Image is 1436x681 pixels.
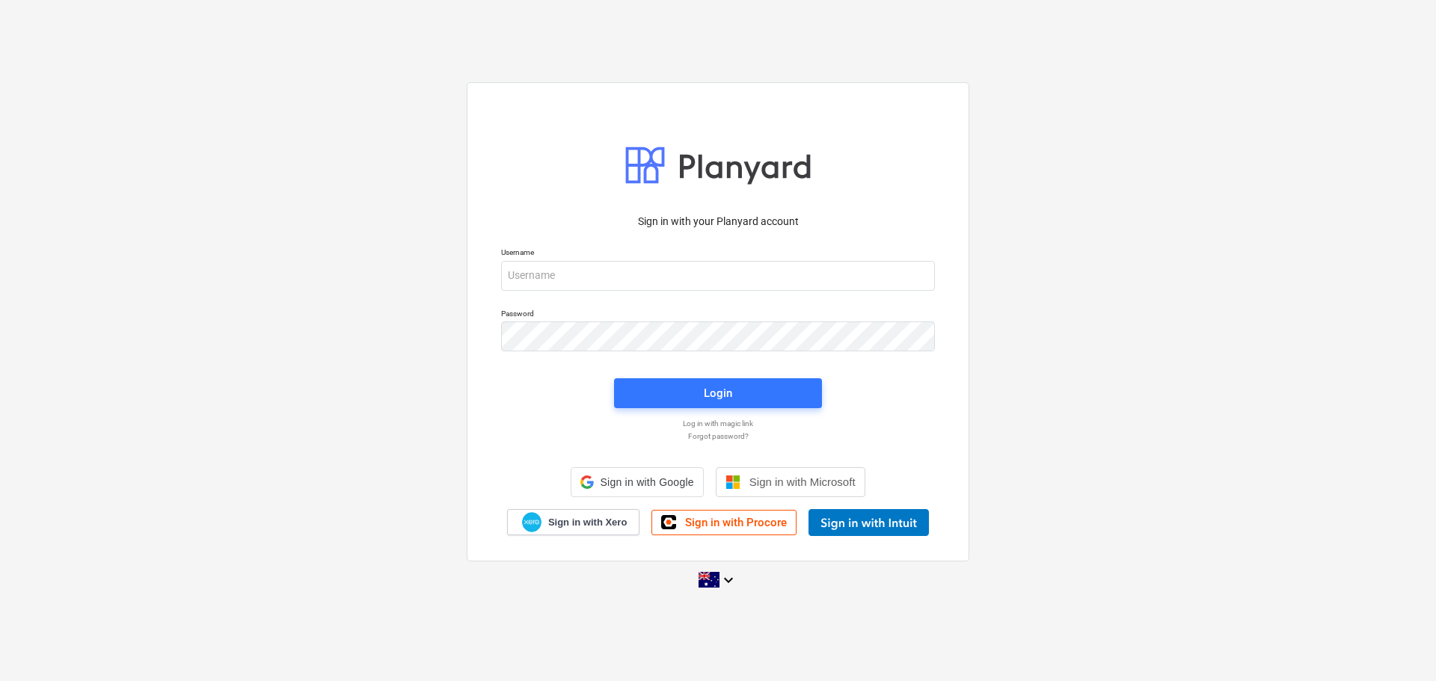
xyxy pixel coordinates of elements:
[548,516,627,529] span: Sign in with Xero
[494,431,942,441] a: Forgot password?
[501,214,935,229] p: Sign in with your Planyard account
[494,419,942,428] a: Log in with magic link
[501,247,935,260] p: Username
[501,309,935,321] p: Password
[571,467,703,497] div: Sign in with Google
[685,516,787,529] span: Sign in with Procore
[522,512,541,532] img: Xero logo
[725,475,740,490] img: Microsoft logo
[501,261,935,291] input: Username
[719,571,737,589] i: keyboard_arrow_down
[614,378,822,408] button: Login
[704,383,732,403] div: Login
[651,510,797,535] a: Sign in with Procore
[749,475,856,488] span: Sign in with Microsoft
[507,509,640,535] a: Sign in with Xero
[600,476,693,488] span: Sign in with Google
